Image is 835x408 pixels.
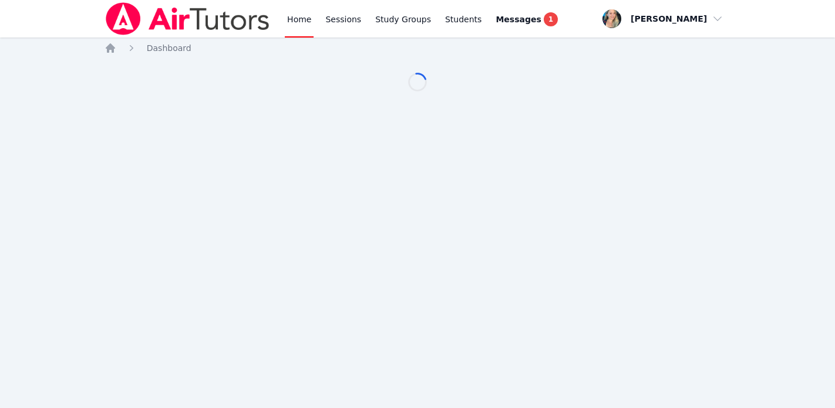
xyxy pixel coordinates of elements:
[147,42,191,54] a: Dashboard
[544,12,558,26] span: 1
[496,13,541,25] span: Messages
[105,42,731,54] nav: Breadcrumb
[105,2,271,35] img: Air Tutors
[147,43,191,53] span: Dashboard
